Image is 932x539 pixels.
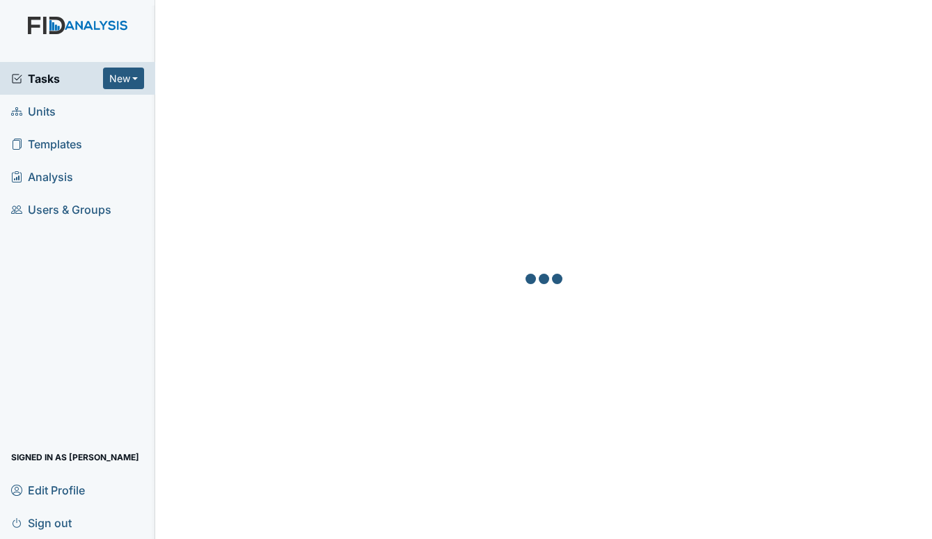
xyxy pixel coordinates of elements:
span: Analysis [11,166,73,187]
span: Users & Groups [11,198,111,220]
span: Signed in as [PERSON_NAME] [11,446,139,468]
span: Sign out [11,512,72,533]
span: Edit Profile [11,479,85,501]
span: Units [11,100,56,122]
a: Tasks [11,70,103,87]
button: New [103,68,145,89]
span: Templates [11,133,82,155]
